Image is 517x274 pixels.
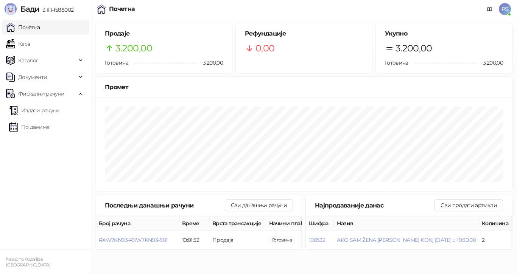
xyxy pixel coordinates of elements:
[179,231,209,249] td: 10:01:52
[434,199,503,211] button: Сви продати артикли
[18,86,64,101] span: Фискални рачуни
[105,29,223,38] h5: Продаје
[315,201,434,210] div: Најпродаваније данас
[96,216,179,231] th: Број рачуна
[179,216,209,231] th: Време
[6,20,40,35] a: Почетна
[306,216,334,231] th: Шифра
[99,237,168,243] button: RXW7KN93-RXW7KN93-801
[18,70,47,85] span: Документи
[20,5,39,14] span: Бади
[105,201,225,210] div: Последњи данашњи рачуни
[385,29,503,38] h5: Укупно
[6,36,30,51] a: Каса
[109,6,135,12] div: Почетна
[5,3,17,15] img: Logo
[198,59,223,67] span: 3.200,00
[105,82,503,92] div: Промет
[337,237,476,243] button: AKO SAM ŽENA [PERSON_NAME] KONj [DATE] u 19:30:00
[18,53,39,68] span: Каталог
[115,41,152,56] span: 3.200,00
[479,216,512,231] th: Количина
[484,3,496,15] a: Документација
[209,231,266,249] td: Продаја
[396,41,432,56] span: 3.200,00
[269,236,295,244] span: 16.001.600,00
[245,29,363,38] h5: Рефундације
[9,119,49,135] a: По данима
[479,231,512,249] td: 2
[209,216,266,231] th: Врста трансакције
[39,6,73,13] span: 3.11.1-f588002
[9,103,60,118] a: Издати рачуни
[385,59,408,66] span: Готовина
[309,237,325,243] button: 100532
[266,216,342,231] th: Начини плаћања
[6,257,50,268] small: Narodno Pozorište [GEOGRAPHIC_DATA]
[334,216,479,231] th: Назив
[225,199,293,211] button: Сви данашњи рачуни
[478,59,503,67] span: 3.200,00
[255,41,274,56] span: 0,00
[105,59,128,66] span: Готовина
[499,3,511,15] span: PS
